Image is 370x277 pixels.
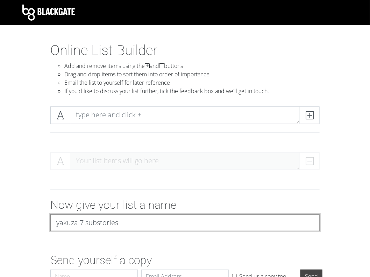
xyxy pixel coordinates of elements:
[64,62,320,70] li: Add and remove items using the and buttons
[50,42,320,59] h1: Online List Builder
[50,254,320,267] h2: Send yourself a copy
[64,87,320,95] li: If you'd like to discuss your list further, tick the feedback box and we'll get in touch.
[64,78,320,87] li: Email the list to yourself for later reference
[50,198,320,212] h2: Now give your list a name
[50,214,320,231] input: My amazing list...
[64,70,320,78] li: Drag and drop items to sort them into order of importance
[22,5,75,21] img: Blackgate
